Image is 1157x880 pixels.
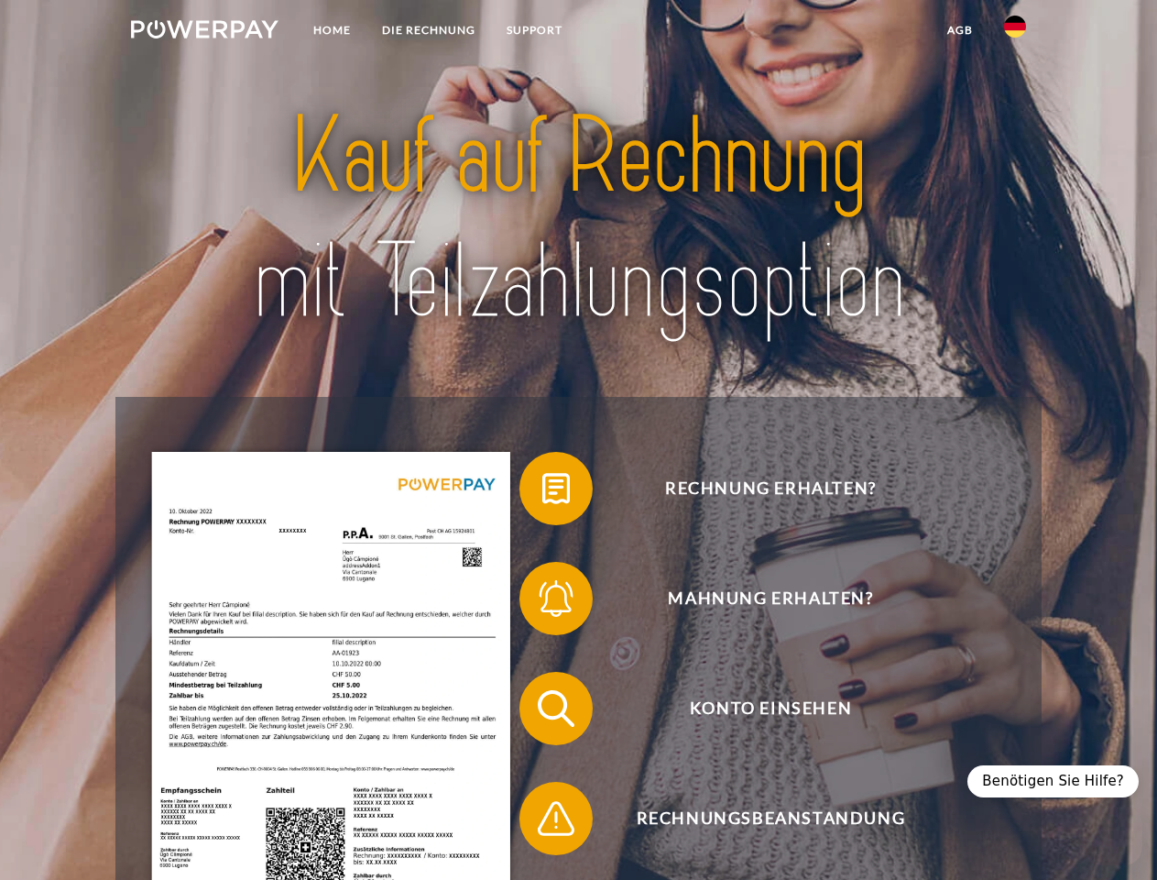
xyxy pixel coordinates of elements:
span: Konto einsehen [546,672,995,745]
button: Rechnung erhalten? [519,452,996,525]
a: DIE RECHNUNG [366,14,491,47]
a: Home [298,14,366,47]
img: de [1004,16,1026,38]
img: qb_bill.svg [533,466,579,511]
a: SUPPORT [491,14,578,47]
iframe: Button to launch messaging window [1084,807,1142,865]
img: qb_search.svg [533,686,579,731]
img: title-powerpay_de.svg [175,88,982,351]
button: Mahnung erhalten? [519,562,996,635]
button: Konto einsehen [519,672,996,745]
a: agb [932,14,988,47]
span: Rechnung erhalten? [546,452,995,525]
img: qb_warning.svg [533,796,579,841]
button: Rechnungsbeanstandung [519,782,996,855]
img: logo-powerpay-white.svg [131,20,278,38]
div: Benötigen Sie Hilfe? [967,765,1139,797]
span: Rechnungsbeanstandung [546,782,995,855]
span: Mahnung erhalten? [546,562,995,635]
img: qb_bell.svg [533,576,579,621]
